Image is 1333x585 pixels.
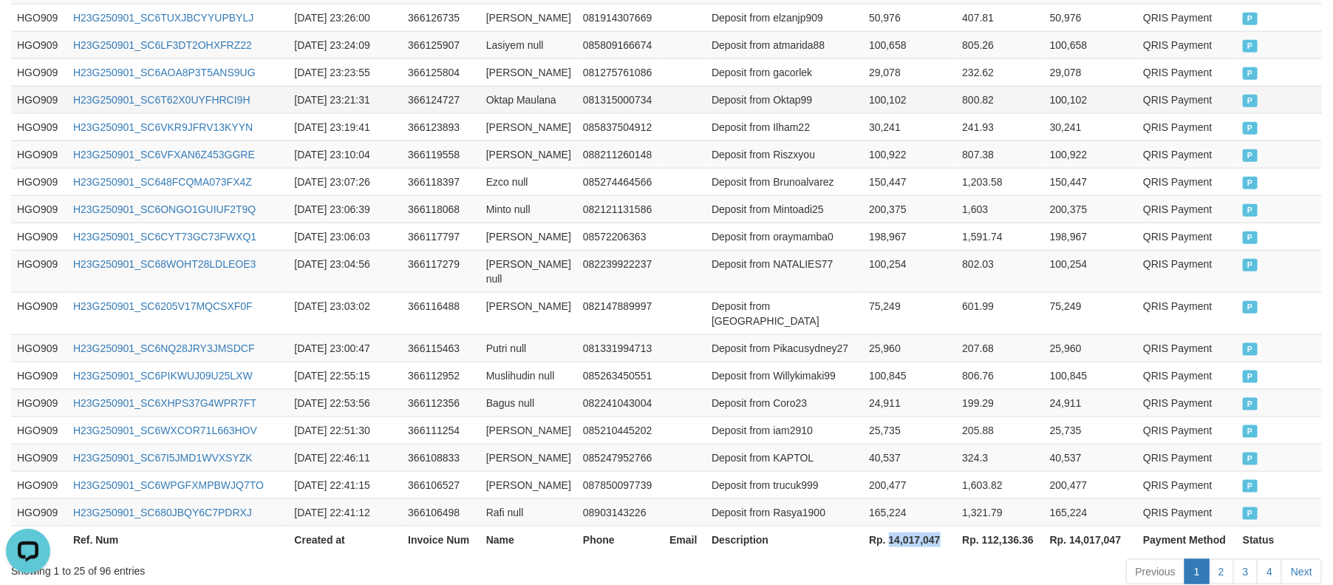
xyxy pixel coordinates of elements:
[1044,58,1137,86] td: 29,078
[73,452,253,464] a: H23G250901_SC67I5JMD1WVXSYZK
[1243,67,1258,80] span: PAID
[288,389,402,416] td: [DATE] 22:53:56
[577,526,664,553] th: Phone
[863,498,956,526] td: 165,224
[1044,168,1137,195] td: 150,447
[11,389,67,416] td: HGO909
[956,526,1043,553] th: Rp. 112,136.36
[402,444,480,471] td: 366108833
[480,168,577,195] td: Ezco null
[402,416,480,444] td: 366111254
[11,86,67,113] td: HGO909
[706,58,863,86] td: Deposit from gacorlek
[1137,31,1237,58] td: QRIS Payment
[11,292,67,334] td: HGO909
[956,292,1043,334] td: 601.99
[577,31,664,58] td: 085809166674
[1243,204,1258,217] span: PAID
[480,250,577,292] td: [PERSON_NAME] null
[956,86,1043,113] td: 800.82
[288,416,402,444] td: [DATE] 22:51:30
[73,397,256,409] a: H23G250901_SC6XHPS37G4WPR7FT
[1137,498,1237,526] td: QRIS Payment
[577,334,664,362] td: 081331994713
[1137,168,1237,195] td: QRIS Payment
[288,498,402,526] td: [DATE] 22:41:12
[1044,250,1137,292] td: 100,254
[1237,526,1322,553] th: Status
[11,4,67,31] td: HGO909
[577,292,664,334] td: 082147889997
[956,4,1043,31] td: 407.81
[480,195,577,223] td: Minto null
[1137,250,1237,292] td: QRIS Payment
[402,292,480,334] td: 366116488
[73,39,252,51] a: H23G250901_SC6LF3DT2OHXFRZ22
[11,223,67,250] td: HGO909
[863,58,956,86] td: 29,078
[706,113,863,141] td: Deposit from Ilham22
[956,31,1043,58] td: 805.26
[956,334,1043,362] td: 207.68
[577,58,664,86] td: 081275761086
[11,498,67,526] td: HGO909
[1243,480,1258,493] span: PAID
[73,231,256,243] a: H23G250901_SC6CYT73GC73FWXQ1
[1044,498,1137,526] td: 165,224
[402,113,480,141] td: 366123893
[11,416,67,444] td: HGO909
[863,168,956,195] td: 150,447
[1243,231,1258,244] span: PAID
[1137,141,1237,168] td: QRIS Payment
[863,334,956,362] td: 25,960
[863,416,956,444] td: 25,735
[863,113,956,141] td: 30,241
[11,58,67,86] td: HGO909
[1243,177,1258,189] span: PAID
[480,334,577,362] td: Putri null
[11,471,67,498] td: HGO909
[73,258,256,270] a: H23G250901_SC68WOHT28LDLEOE3
[402,168,480,195] td: 366118397
[706,292,863,334] td: Deposit from [GEOGRAPHIC_DATA]
[288,444,402,471] td: [DATE] 22:46:11
[706,471,863,498] td: Deposit from trucuk999
[1044,334,1137,362] td: 25,960
[11,362,67,389] td: HGO909
[956,141,1043,168] td: 807.38
[73,342,255,354] a: H23G250901_SC6NQ28JRY3JMSDCF
[706,526,863,553] th: Description
[706,362,863,389] td: Deposit from Willykimaki99
[288,168,402,195] td: [DATE] 23:07:26
[288,334,402,362] td: [DATE] 23:00:47
[863,471,956,498] td: 200,477
[863,86,956,113] td: 100,102
[706,223,863,250] td: Deposit from oraymamba0
[956,416,1043,444] td: 205.88
[11,250,67,292] td: HGO909
[1044,471,1137,498] td: 200,477
[1257,559,1282,584] a: 4
[288,292,402,334] td: [DATE] 23:03:02
[288,31,402,58] td: [DATE] 23:24:09
[1243,40,1258,53] span: PAID
[1137,195,1237,223] td: QRIS Payment
[288,86,402,113] td: [DATE] 23:21:31
[288,362,402,389] td: [DATE] 22:55:15
[863,389,956,416] td: 24,911
[11,31,67,58] td: HGO909
[577,195,664,223] td: 082121131586
[11,113,67,141] td: HGO909
[706,86,863,113] td: Deposit from Oktap99
[863,4,956,31] td: 50,976
[577,141,664,168] td: 088211260148
[706,389,863,416] td: Deposit from Coro23
[288,113,402,141] td: [DATE] 23:19:41
[1137,86,1237,113] td: QRIS Payment
[1044,223,1137,250] td: 198,967
[956,389,1043,416] td: 199.29
[863,195,956,223] td: 200,375
[480,31,577,58] td: Lasiyem null
[11,195,67,223] td: HGO909
[1243,343,1258,356] span: PAID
